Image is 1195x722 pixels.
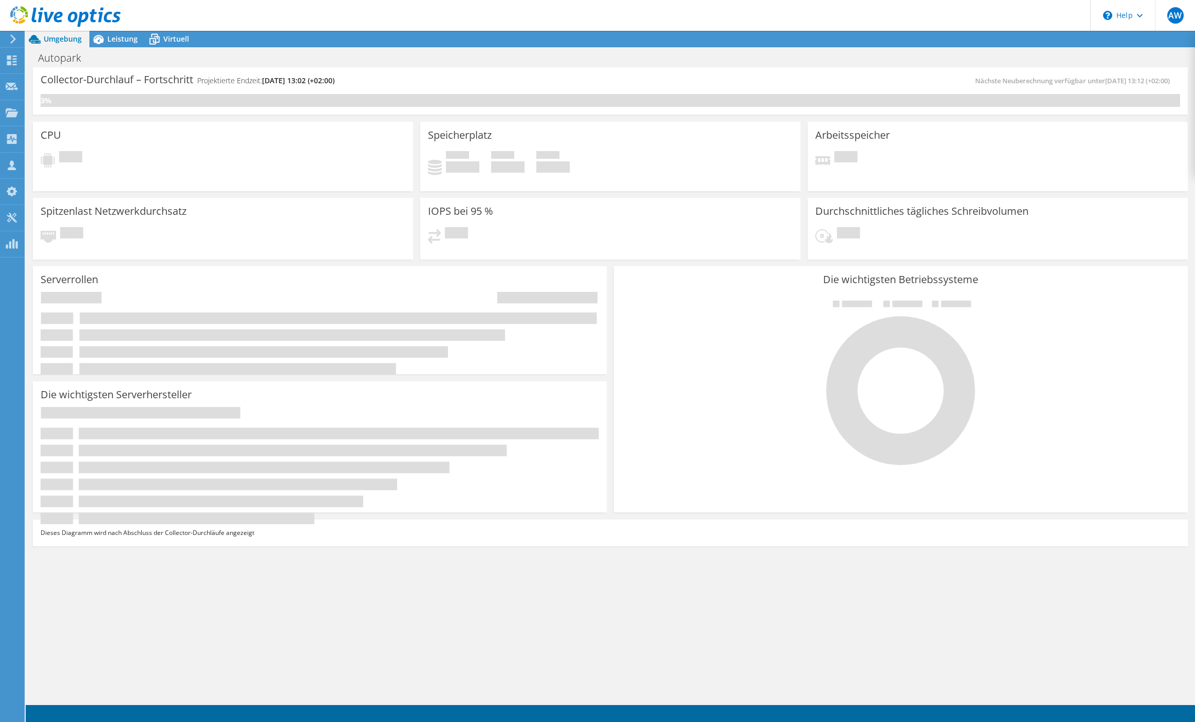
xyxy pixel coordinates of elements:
[107,34,138,44] span: Leistung
[446,151,469,161] span: Belegt
[197,75,334,86] h4: Projektierte Endzeit:
[41,274,98,285] h3: Serverrollen
[536,161,570,173] h4: 0 GiB
[536,151,559,161] span: Insgesamt
[428,129,492,141] h3: Speicherplatz
[41,389,192,400] h3: Die wichtigsten Serverhersteller
[33,52,97,64] h1: Autopark
[41,206,186,217] h3: Spitzenlast Netzwerkdurchsatz
[59,151,82,165] span: Ausstehend
[1103,11,1112,20] svg: \n
[44,34,82,44] span: Umgebung
[262,76,334,85] span: [DATE] 13:02 (+02:00)
[815,129,890,141] h3: Arbeitsspeicher
[33,520,1188,546] div: Dieses Diagramm wird nach Abschluss der Collector-Durchläufe angezeigt
[60,227,83,241] span: Ausstehend
[41,129,61,141] h3: CPU
[491,161,525,173] h4: 0 GiB
[837,227,860,241] span: Ausstehend
[1105,76,1170,85] span: [DATE] 13:12 (+02:00)
[975,76,1175,85] span: Nächste Neuberechnung verfügbar unter
[622,274,1180,285] h3: Die wichtigsten Betriebssysteme
[834,151,857,165] span: Ausstehend
[1167,7,1184,24] span: AW
[445,227,468,241] span: Ausstehend
[491,151,514,161] span: Verfügbar
[163,34,189,44] span: Virtuell
[815,206,1029,217] h3: Durchschnittliches tägliches Schreibvolumen
[446,161,479,173] h4: 0 GiB
[428,206,493,217] h3: IOPS bei 95 %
